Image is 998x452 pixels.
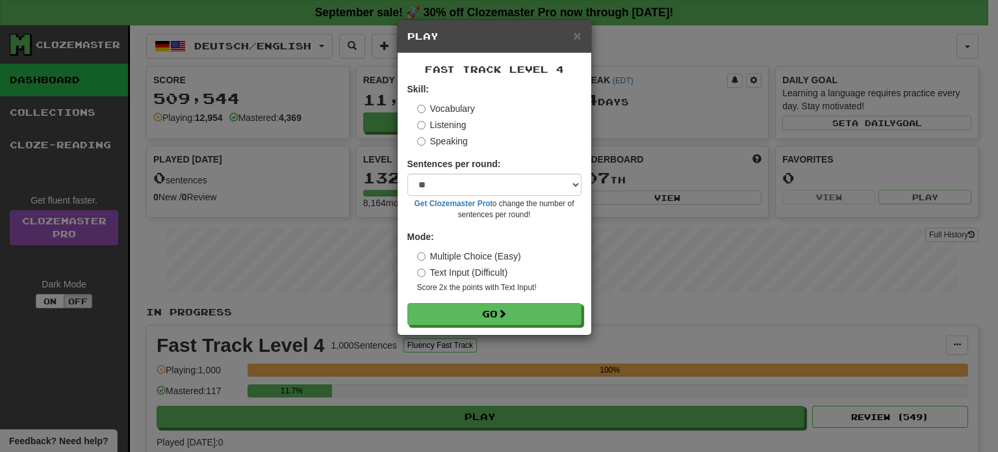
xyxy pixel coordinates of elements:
label: Text Input (Difficult) [417,266,508,279]
input: Multiple Choice (Easy) [417,252,426,261]
span: × [573,28,581,43]
span: Fast Track Level 4 [425,64,564,75]
small: to change the number of sentences per round! [407,198,582,220]
input: Speaking [417,137,426,146]
small: Score 2x the points with Text Input ! [417,282,582,293]
a: Get Clozemaster Pro [415,199,491,208]
strong: Skill: [407,84,429,94]
label: Listening [417,118,467,131]
h5: Play [407,30,582,43]
input: Text Input (Difficult) [417,269,426,277]
input: Listening [417,121,426,129]
label: Speaking [417,135,468,148]
label: Sentences per round: [407,157,501,170]
label: Vocabulary [417,102,475,115]
label: Multiple Choice (Easy) [417,250,521,263]
strong: Mode: [407,232,434,242]
input: Vocabulary [417,105,426,113]
button: Close [573,29,581,42]
button: Go [407,303,582,325]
